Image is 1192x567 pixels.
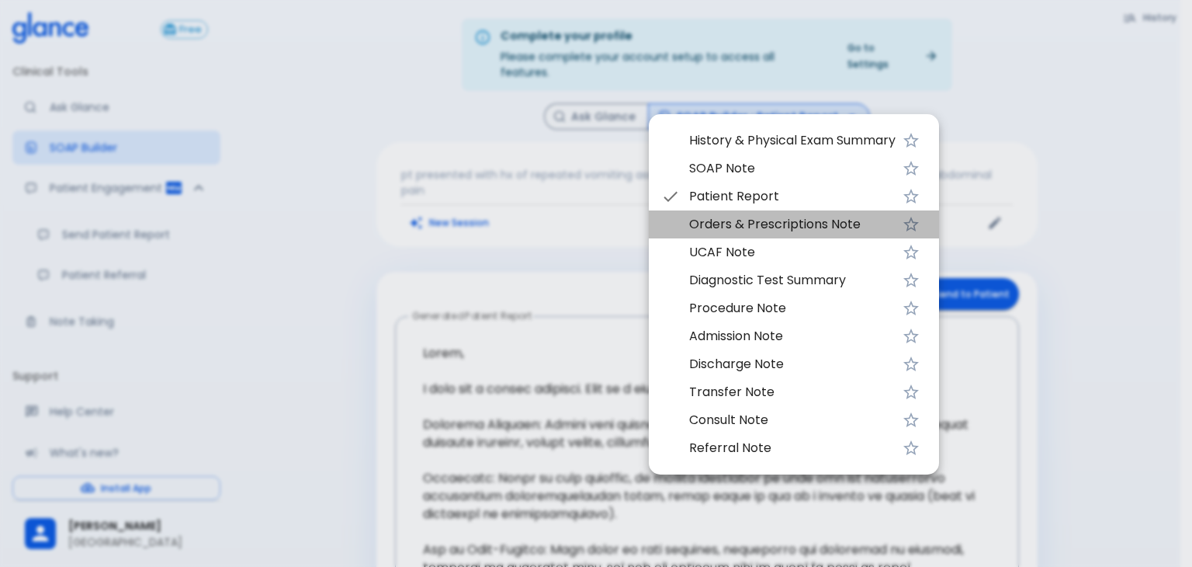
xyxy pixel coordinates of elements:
button: Favorite [896,237,927,268]
button: Favorite [896,293,927,324]
span: Orders & Prescriptions Note [689,215,896,234]
span: SOAP Note [689,159,896,178]
button: Favorite [896,209,927,240]
span: UCAF Note [689,243,896,262]
span: Procedure Note [689,299,896,318]
button: Favorite [896,349,927,380]
span: Discharge Note [689,355,896,374]
button: Favorite [896,433,927,464]
span: Consult Note [689,411,896,430]
span: Referral Note [689,439,896,457]
button: Favorite [896,181,927,212]
span: Admission Note [689,327,896,346]
button: Favorite [896,405,927,436]
span: Diagnostic Test Summary [689,271,896,290]
button: Favorite [896,377,927,408]
span: Patient Report [689,187,896,206]
button: Favorite [896,321,927,352]
button: Favorite [896,125,927,156]
button: Favorite [896,265,927,296]
button: Favorite [896,153,927,184]
span: Transfer Note [689,383,896,402]
span: History & Physical Exam Summary [689,131,896,150]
